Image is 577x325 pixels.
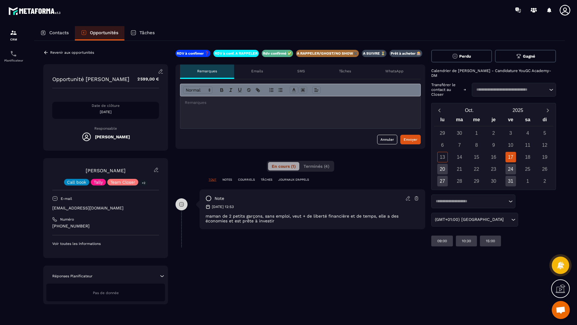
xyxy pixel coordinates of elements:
div: 16 [488,152,499,162]
button: Open months overlay [445,105,494,116]
div: Calendar days [434,128,553,186]
p: [EMAIL_ADDRESS][DOMAIN_NAME] [52,205,159,211]
div: 27 [437,176,448,186]
p: note [215,196,224,201]
input: Search for option [474,87,548,93]
p: 2 599,00 € [131,73,159,85]
p: Rdv confirmé ✅ [263,51,292,56]
a: schedulerschedulerPlanificateur [2,46,26,67]
div: 23 [488,164,499,174]
div: 2 [488,128,499,138]
div: 15 [471,152,482,162]
img: logo [8,5,63,17]
p: WhatsApp [385,69,404,74]
div: 18 [522,152,533,162]
button: Envoyer [400,135,421,144]
p: 09:00 [437,239,447,243]
p: Tâches [339,69,351,74]
div: 17 [505,152,516,162]
p: [DATE] 12:53 [212,204,234,209]
div: 31 [505,176,516,186]
div: Envoyer [404,137,417,143]
div: 10 [505,140,516,150]
button: Perdu [431,50,492,62]
div: sa [519,116,536,126]
div: Search for option [431,194,515,208]
p: Tâches [139,30,155,35]
img: scheduler [10,50,17,57]
div: lu [434,116,451,126]
div: 5 [539,128,550,138]
div: 30 [454,128,465,138]
h5: [PERSON_NAME] [95,134,130,139]
a: Opportunités [75,26,124,41]
div: 3 [505,128,516,138]
div: 21 [454,164,465,174]
div: di [536,116,553,126]
span: Perdu [459,54,471,59]
input: Search for option [505,216,510,223]
p: Revenir aux opportunités [50,50,94,55]
p: Transférer le contact au Closer [431,83,461,97]
div: 22 [471,164,482,174]
div: 1 [522,176,533,186]
div: 29 [437,128,448,138]
button: Previous month [434,106,445,114]
div: 26 [539,164,550,174]
p: E-mail [61,196,72,201]
p: 15:00 [486,239,495,243]
img: formation [10,29,17,36]
div: 25 [522,164,533,174]
div: 6 [437,140,448,150]
button: Annuler [377,135,397,144]
div: 1 [471,128,482,138]
div: 19 [539,152,550,162]
div: 29 [471,176,482,186]
p: Emails [251,69,263,74]
p: Call book [67,180,86,184]
div: 24 [505,164,516,174]
span: Gagné [523,54,535,59]
div: Calendar wrapper [434,116,553,186]
p: A RAPPELER/GHOST/NO SHOW✖️ [297,51,358,56]
div: 4 [522,128,533,138]
a: Contacts [34,26,75,41]
p: [PHONE_NUMBER] [52,223,159,229]
p: RDV à conf. A RAPPELER [215,51,258,56]
p: Voir toutes les informations [52,241,159,246]
p: +2 [140,180,148,186]
span: Terminés (4) [304,164,329,169]
div: 7 [454,140,465,150]
div: 20 [437,164,448,174]
p: Opportunité [PERSON_NAME] [52,76,129,82]
a: [PERSON_NAME] [86,168,126,173]
div: 28 [454,176,465,186]
p: CRM [2,38,26,41]
p: TOUT [209,178,216,182]
p: Calendrier de [PERSON_NAME] - Candidature YouGC Academy-DM [431,68,556,78]
div: Ouvrir le chat [552,301,570,319]
div: Search for option [472,83,556,97]
p: Responsable [52,126,159,131]
div: 9 [488,140,499,150]
p: SMS [297,69,305,74]
a: formationformationCRM [2,25,26,46]
a: Tâches [124,26,161,41]
div: je [485,116,502,126]
span: En cours (1) [272,164,296,169]
button: En cours (1) [268,162,299,170]
div: 11 [522,140,533,150]
p: Contacts [49,30,69,35]
p: JOURNAUX D'APPELS [278,178,309,182]
p: NOTES [222,178,232,182]
p: Planificateur [2,59,26,62]
p: 10:30 [462,239,471,243]
div: Search for option [431,213,518,227]
input: Search for option [434,198,507,204]
div: 12 [539,140,550,150]
p: A SUIVRE ⏳ [363,51,385,56]
p: Date de clôture [52,103,159,108]
p: Réponses Planificateur [52,274,93,278]
button: Next month [542,106,553,114]
p: Prêt à acheter 🎰 [391,51,421,56]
